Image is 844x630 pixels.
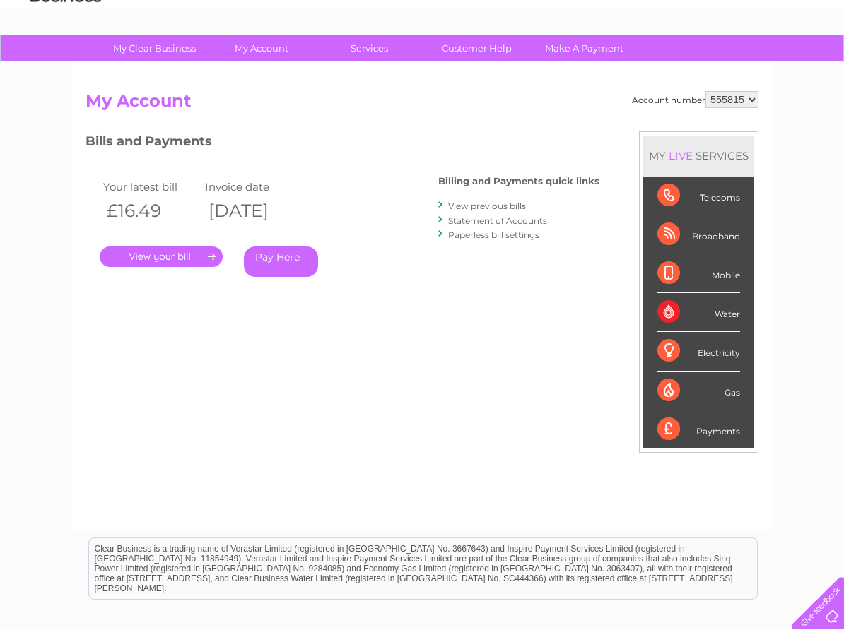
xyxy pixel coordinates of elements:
div: Broadband [657,215,740,254]
div: Water [657,293,740,332]
a: My Account [204,35,320,61]
a: Statement of Accounts [448,215,547,226]
div: Mobile [657,254,740,293]
th: [DATE] [201,196,303,225]
a: Pay Here [244,246,318,277]
a: Telecoms [670,60,713,71]
div: MY SERVICES [643,136,754,176]
h3: Bills and Payments [86,131,599,156]
div: Clear Business is a trading name of Verastar Limited (registered in [GEOGRAPHIC_DATA] No. 3667643... [89,8,757,69]
div: LIVE [666,149,696,162]
h2: My Account [86,91,758,118]
a: Log out [797,60,831,71]
a: Customer Help [418,35,535,61]
a: Contact [750,60,785,71]
a: My Clear Business [96,35,213,61]
a: Blog [721,60,742,71]
td: Invoice date [201,177,303,196]
h4: Billing and Payments quick links [438,176,599,186]
a: Paperless bill settings [448,230,539,240]
a: 0333 014 3131 [578,7,675,25]
a: Make A Payment [526,35,643,61]
a: Energy [631,60,662,71]
div: Gas [657,372,740,410]
th: £16.49 [100,196,201,225]
div: Electricity [657,332,740,371]
a: View previous bills [448,201,526,211]
img: logo.png [30,37,102,80]
a: Services [311,35,428,61]
a: Water [595,60,622,71]
div: Telecoms [657,177,740,215]
div: Account number [632,91,758,108]
a: . [100,246,223,267]
td: Your latest bill [100,177,201,196]
div: Payments [657,410,740,448]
